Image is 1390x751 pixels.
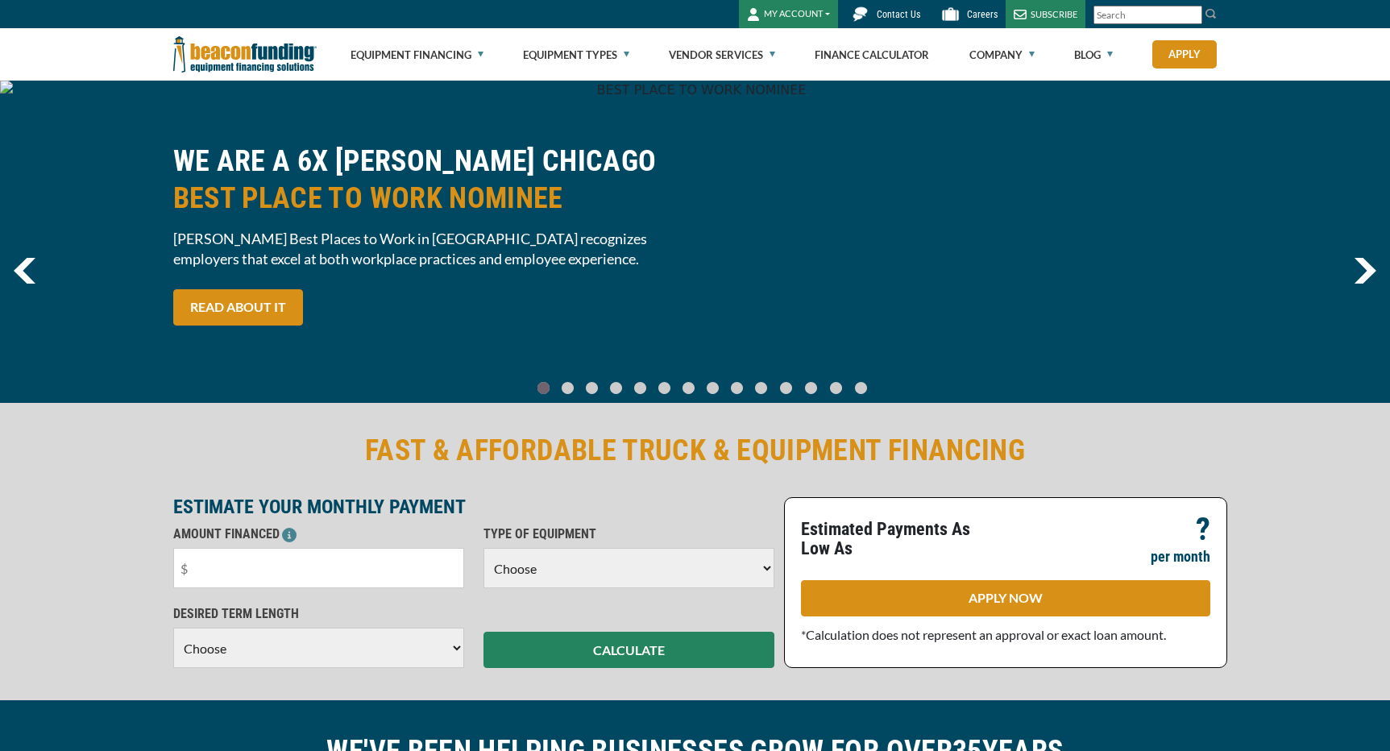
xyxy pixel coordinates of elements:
[173,28,317,81] img: Beacon Funding Corporation logo
[1354,258,1376,284] a: next
[173,604,464,624] p: DESIRED TERM LENGTH
[351,29,483,81] a: Equipment Financing
[655,381,674,395] a: Go To Slide 5
[801,381,821,395] a: Go To Slide 11
[583,381,602,395] a: Go To Slide 2
[826,381,846,395] a: Go To Slide 12
[1354,258,1376,284] img: Right Navigator
[523,29,629,81] a: Equipment Types
[728,381,747,395] a: Go To Slide 8
[173,180,686,217] span: BEST PLACE TO WORK NOMINEE
[173,525,464,544] p: AMOUNT FINANCED
[558,381,578,395] a: Go To Slide 1
[752,381,771,395] a: Go To Slide 9
[1151,547,1210,566] p: per month
[801,627,1166,642] span: *Calculation does not represent an approval or exact loan amount.
[967,9,998,20] span: Careers
[534,381,554,395] a: Go To Slide 0
[1093,6,1202,24] input: Search
[1205,7,1218,20] img: Search
[815,29,929,81] a: Finance Calculator
[173,229,686,269] span: [PERSON_NAME] Best Places to Work in [GEOGRAPHIC_DATA] recognizes employers that excel at both wo...
[173,497,774,517] p: ESTIMATE YOUR MONTHLY PAYMENT
[1185,9,1198,22] a: Clear search text
[1074,29,1113,81] a: Blog
[776,381,796,395] a: Go To Slide 10
[877,9,920,20] span: Contact Us
[1196,520,1210,539] p: ?
[14,258,35,284] img: Left Navigator
[483,632,774,668] button: CALCULATE
[801,580,1210,616] a: APPLY NOW
[703,381,723,395] a: Go To Slide 7
[173,432,1218,469] h2: FAST & AFFORDABLE TRUCK & EQUIPMENT FINANCING
[969,29,1035,81] a: Company
[679,381,699,395] a: Go To Slide 6
[1152,40,1217,68] a: Apply
[173,548,464,588] input: $
[483,525,774,544] p: TYPE OF EQUIPMENT
[173,289,303,326] a: READ ABOUT IT
[631,381,650,395] a: Go To Slide 4
[173,143,686,217] h2: WE ARE A 6X [PERSON_NAME] CHICAGO
[14,258,35,284] a: previous
[851,381,871,395] a: Go To Slide 13
[669,29,775,81] a: Vendor Services
[607,381,626,395] a: Go To Slide 3
[801,520,996,558] p: Estimated Payments As Low As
